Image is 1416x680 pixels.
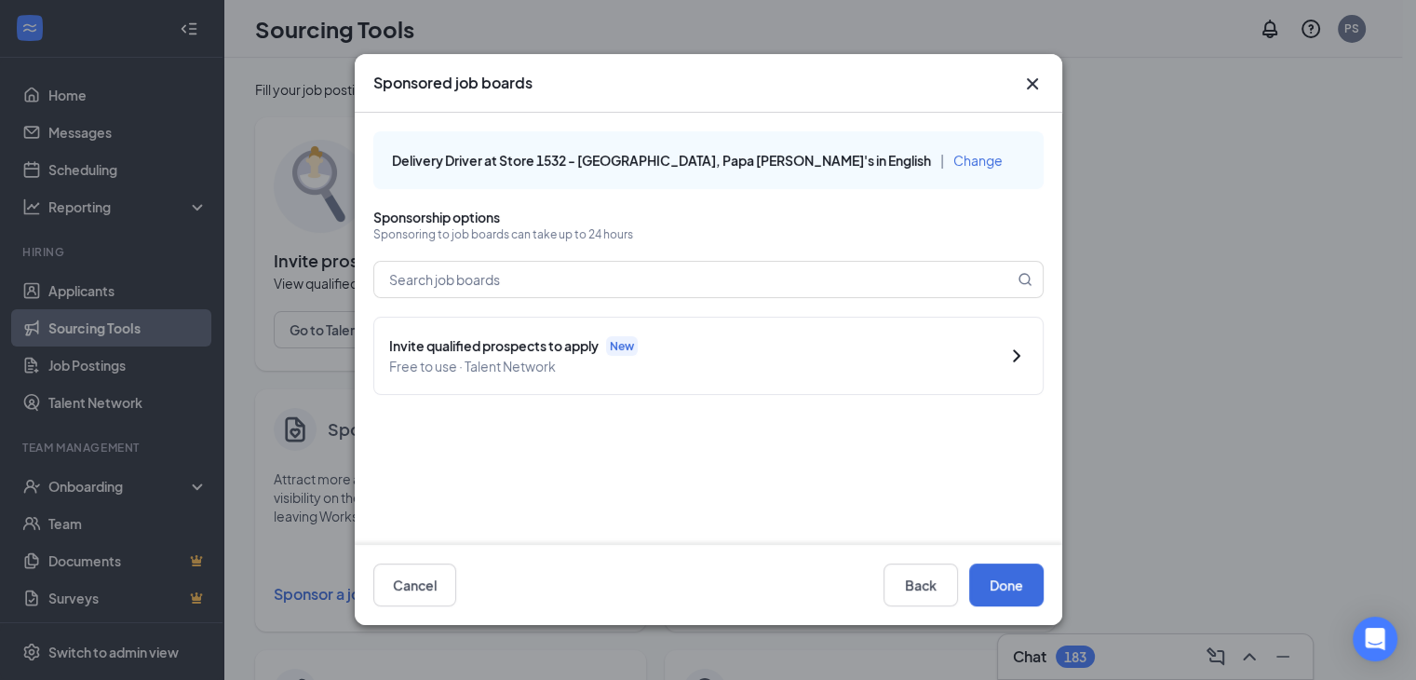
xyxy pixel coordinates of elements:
span: Free to use · Talent Network [389,356,991,376]
svg: Cross [1021,73,1044,95]
span: New [610,338,634,354]
h3: Sponsored job boards [373,73,533,93]
button: Change [953,150,1003,170]
button: Done [969,564,1044,607]
svg: MagnifyingGlass [1018,272,1032,287]
input: Search job boards [374,262,1014,297]
span: Delivery Driver at Store 1532 - [GEOGRAPHIC_DATA], Papa [PERSON_NAME]'s in English [392,152,931,169]
div: Open Intercom Messenger [1353,617,1397,661]
svg: ChevronRight [1005,345,1028,367]
button: Close [1021,73,1044,95]
p: Sponsorship options [373,208,1044,226]
p: Sponsoring to job boards can take up to 24 hours [373,226,1044,242]
span: | [940,152,944,169]
span: Change [953,152,1003,169]
button: Cancel [373,564,456,607]
span: Invite qualified prospects to apply [389,335,599,356]
button: Back [883,564,958,607]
